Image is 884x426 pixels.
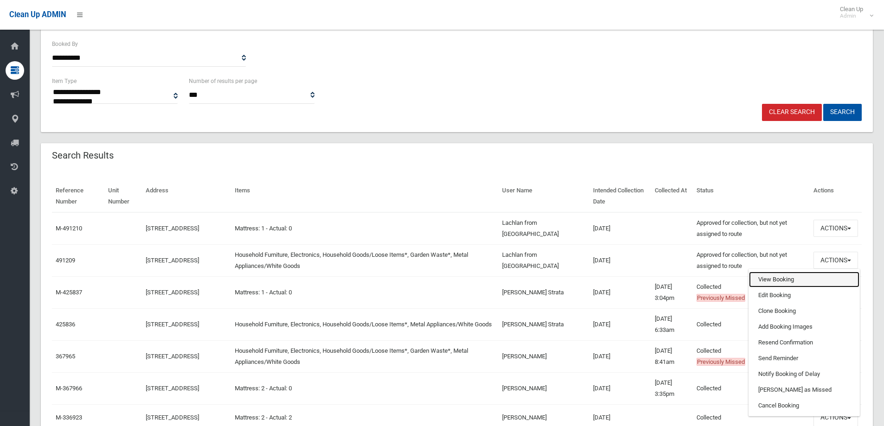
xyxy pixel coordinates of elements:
[589,308,651,340] td: [DATE]
[189,76,257,86] label: Number of results per page
[697,358,745,366] span: Previously Missed
[231,276,498,308] td: Mattress: 1 - Actual: 0
[231,308,498,340] td: Household Furniture, Electronics, Household Goods/Loose Items*, Metal Appliances/White Goods
[146,321,199,328] a: [STREET_ADDRESS]
[498,308,589,340] td: [PERSON_NAME] Strata
[840,13,863,19] small: Admin
[146,257,199,264] a: [STREET_ADDRESS]
[498,340,589,372] td: [PERSON_NAME]
[56,289,82,296] a: M-425837
[146,289,199,296] a: [STREET_ADDRESS]
[813,220,858,237] button: Actions
[104,180,142,212] th: Unit Number
[651,276,693,308] td: [DATE] 3:04pm
[52,180,104,212] th: Reference Number
[762,104,822,121] a: Clear Search
[749,287,859,303] a: Edit Booking
[651,308,693,340] td: [DATE] 6:33am
[52,39,78,49] label: Booked By
[651,180,693,212] th: Collected At
[231,212,498,245] td: Mattress: 1 - Actual: 0
[56,353,75,360] a: 367965
[146,385,199,392] a: [STREET_ADDRESS]
[749,303,859,319] a: Clone Booking
[231,244,498,276] td: Household Furniture, Electronics, Household Goods/Loose Items*, Garden Waste*, Metal Appliances/W...
[749,319,859,335] a: Add Booking Images
[749,366,859,382] a: Notify Booking of Delay
[589,244,651,276] td: [DATE]
[749,398,859,413] a: Cancel Booking
[589,340,651,372] td: [DATE]
[231,340,498,372] td: Household Furniture, Electronics, Household Goods/Loose Items*, Garden Waste*, Metal Appliances/W...
[697,294,745,302] span: Previously Missed
[498,244,589,276] td: Lachlan from [GEOGRAPHIC_DATA]
[9,10,66,19] span: Clean Up ADMIN
[589,180,651,212] th: Intended Collection Date
[498,212,589,245] td: Lachlan from [GEOGRAPHIC_DATA]
[56,385,82,392] a: M-367966
[146,353,199,360] a: [STREET_ADDRESS]
[498,276,589,308] td: [PERSON_NAME] Strata
[56,257,75,264] a: 491209
[146,225,199,232] a: [STREET_ADDRESS]
[651,372,693,404] td: [DATE] 3:35pm
[749,335,859,350] a: Resend Confirmation
[693,308,810,340] td: Collected
[589,372,651,404] td: [DATE]
[498,372,589,404] td: [PERSON_NAME]
[813,252,858,269] button: Actions
[749,350,859,366] a: Send Reminder
[52,76,77,86] label: Item Type
[651,340,693,372] td: [DATE] 8:41am
[231,180,498,212] th: Items
[749,272,859,287] a: View Booking
[56,321,75,328] a: 425836
[693,212,810,245] td: Approved for collection, but not yet assigned to route
[749,382,859,398] a: [PERSON_NAME] as Missed
[589,276,651,308] td: [DATE]
[693,180,810,212] th: Status
[41,146,125,165] header: Search Results
[56,225,82,232] a: M-491210
[231,372,498,404] td: Mattress: 2 - Actual: 0
[693,372,810,404] td: Collected
[589,212,651,245] td: [DATE]
[146,414,199,421] a: [STREET_ADDRESS]
[142,180,231,212] th: Address
[693,340,810,372] td: Collected
[823,104,862,121] button: Search
[693,244,810,276] td: Approved for collection, but not yet assigned to route
[835,6,872,19] span: Clean Up
[693,276,810,308] td: Collected
[810,180,862,212] th: Actions
[498,180,589,212] th: User Name
[56,414,82,421] a: M-336923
